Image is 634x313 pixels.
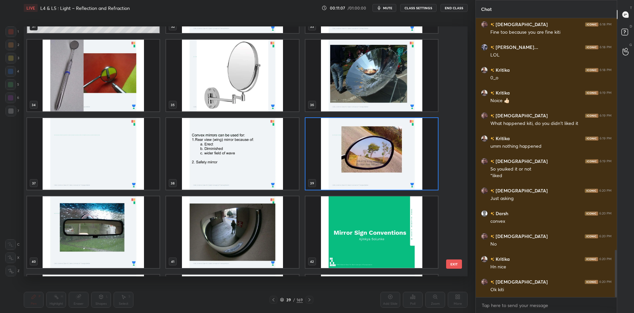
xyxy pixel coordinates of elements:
h6: [DEMOGRAPHIC_DATA] [494,158,548,165]
div: C [5,239,19,250]
img: 45a4d4e980894a668adfdbd529e7eab0.jpg [481,135,488,142]
div: 6:19 PM [600,137,612,140]
img: iconic-dark.1390631f.png [585,257,598,261]
img: no-rating-badge.077c3623.svg [490,68,494,72]
img: no-rating-badge.077c3623.svg [490,137,494,140]
img: no-rating-badge.077c3623.svg [490,160,494,163]
div: Noice 👍🏻 [490,98,612,104]
img: 45a4d4e980894a668adfdbd529e7eab0.jpg [481,67,488,73]
img: 56929b152c2d4a939beb6cd7cc3727ee.jpg [481,187,488,194]
img: no-rating-badge.077c3623.svg [490,235,494,238]
img: 56929b152c2d4a939beb6cd7cc3727ee.jpg [481,233,488,240]
img: 1759927275OLPQJP.pdf [305,40,438,111]
p: T [630,5,632,10]
img: iconic-dark.1390631f.png [585,68,598,72]
div: 5 [5,79,19,90]
div: grid [24,26,456,276]
img: no-rating-badge.077c3623.svg [490,23,494,26]
div: X [5,253,19,263]
img: 45a4d4e980894a668adfdbd529e7eab0.jpg [481,90,488,96]
img: iconic-dark.1390631f.png [585,234,598,238]
div: 6:20 PM [599,234,612,238]
img: 56929b152c2d4a939beb6cd7cc3727ee.jpg [481,158,488,165]
img: no-rating-badge.077c3623.svg [490,189,494,193]
div: convex [490,218,612,225]
div: So youiked it or not [490,166,612,173]
img: iconic-dark.1390631f.png [585,45,598,49]
h6: [DEMOGRAPHIC_DATA] [494,278,548,285]
div: Just asking [490,195,612,202]
img: no-rating-badge.077c3623.svg [490,257,494,261]
button: End Class [440,4,468,12]
img: 1759927275OLPQJP.pdf [305,118,438,190]
img: iconic-dark.1390631f.png [585,280,598,284]
div: 6:20 PM [599,280,612,284]
div: 6:19 PM [600,91,612,95]
div: 6:20 PM [599,212,612,215]
div: *liked [490,173,612,179]
img: iconic-dark.1390631f.png [585,137,598,140]
img: default.png [481,210,488,217]
img: 1759927275OLPQJP.pdf [166,196,299,268]
div: Ok kiti [490,287,612,293]
button: EXIT [446,259,462,269]
img: no-rating-badge.077c3623.svg [490,46,494,49]
div: 3 [6,53,19,63]
img: b5c98585bdb24943b0a3dc0406c7b7ea.jpg [481,44,488,51]
div: 6:19 PM [600,159,612,163]
img: iconic-dark.1390631f.png [585,91,598,95]
img: 1759927275OLPQJP.pdf [305,196,438,268]
div: 2 [6,40,19,50]
h6: [DEMOGRAPHIC_DATA] [494,233,548,240]
img: iconic-dark.1390631f.png [585,189,598,193]
div: grid [476,18,617,297]
img: 45a4d4e980894a668adfdbd529e7eab0.jpg [481,256,488,262]
div: 1 [6,26,19,37]
h6: [PERSON_NAME]... [494,44,538,51]
h6: Kritika [494,66,510,73]
img: 1759927275OLPQJP.pdf [27,40,159,111]
div: No [490,241,612,248]
img: 1759927275OLPQJP.pdf [166,118,299,190]
img: iconic-dark.1390631f.png [585,114,598,118]
div: 6:20 PM [599,257,612,261]
div: 6:18 PM [600,45,612,49]
p: G [629,42,632,47]
h6: Kritika [494,89,510,96]
div: 6:19 PM [600,114,612,118]
h6: [DEMOGRAPHIC_DATA] [494,21,548,28]
div: 6:18 PM [600,68,612,72]
img: iconic-dark.1390631f.png [585,212,598,215]
img: 56929b152c2d4a939beb6cd7cc3727ee.jpg [481,279,488,285]
img: no-rating-badge.077c3623.svg [490,114,494,118]
div: 169 [297,297,303,303]
div: Fine too because you are fine kiti [490,29,612,36]
img: 56929b152c2d4a939beb6cd7cc3727ee.jpg [481,112,488,119]
div: 6:20 PM [599,189,612,193]
h6: [DEMOGRAPHIC_DATA] [494,187,548,194]
div: 39 [285,298,292,302]
div: Z [6,266,19,276]
img: iconic-dark.1390631f.png [585,22,598,26]
h4: L4 & L5 : Light – Reflection and Refraction [40,5,130,11]
div: 7 [6,106,19,116]
button: CLASS SETTINGS [400,4,437,12]
h6: Darsh [494,210,508,217]
div: 0_o [490,75,612,81]
div: Hn nice [490,264,612,270]
div: umm nothing happened [490,143,612,150]
img: 1759927275OLPQJP.pdf [27,118,159,190]
div: / [293,298,295,302]
img: 1759927275OLPQJP.pdf [27,196,159,268]
h6: Kritika [494,135,510,142]
div: 6 [5,93,19,103]
img: 1759927275OLPQJP.pdf [166,40,299,111]
img: 56929b152c2d4a939beb6cd7cc3727ee.jpg [481,21,488,28]
img: iconic-dark.1390631f.png [585,159,598,163]
h6: Kritika [494,255,510,262]
p: Chat [476,0,497,18]
img: no-rating-badge.077c3623.svg [490,91,494,95]
button: mute [372,4,396,12]
div: 4 [5,66,19,77]
div: LIVE [24,4,38,12]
